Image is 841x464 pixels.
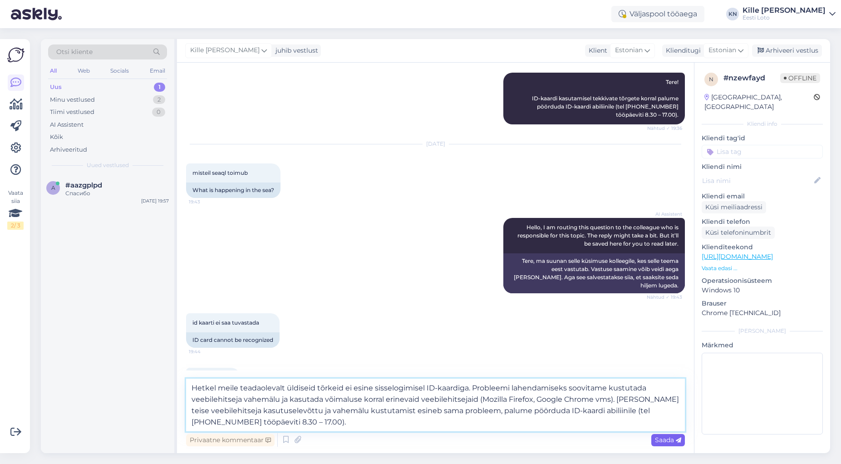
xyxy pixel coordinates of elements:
[702,217,823,227] p: Kliendi telefon
[48,65,59,77] div: All
[50,120,84,129] div: AI Assistent
[141,197,169,204] div: [DATE] 19:57
[186,434,275,446] div: Privaatne kommentaar
[585,46,607,55] div: Klient
[702,327,823,335] div: [PERSON_NAME]
[647,125,682,132] span: Nähtud ✓ 19:36
[702,264,823,272] p: Vaata edasi ...
[702,176,812,186] input: Lisa nimi
[655,436,681,444] span: Saada
[108,65,131,77] div: Socials
[709,76,713,83] span: n
[503,253,685,293] div: Tere, ma suunan selle küsimuse kolleegile, kes selle teema eest vastutab. Vastuse saamine võib ve...
[51,184,55,191] span: a
[702,162,823,172] p: Kliendi nimi
[50,83,62,92] div: Uus
[192,319,259,326] span: id kaarti ei saa tuvastada
[708,45,736,55] span: Estonian
[702,242,823,252] p: Klienditeekond
[702,227,775,239] div: Küsi telefoninumbrit
[743,7,836,21] a: Kille [PERSON_NAME]Eesti Loto
[186,332,280,348] div: ID card cannot be recognized
[517,224,680,247] span: Hello, I am routing this question to the colleague who is responsible for this topic. The reply m...
[702,120,823,128] div: Kliendi info
[702,276,823,286] p: Operatsioonisüsteem
[148,65,167,77] div: Email
[647,294,682,301] span: Nähtud ✓ 19:43
[702,286,823,295] p: Windows 10
[65,189,169,197] div: Спасибо
[752,44,822,57] div: Arhiveeri vestlus
[153,95,165,104] div: 2
[186,379,685,431] textarea: Hetkel meile teadaolevalt üldiseid tõrkeid ei esine sisselogimisel ID-kaardiga. Probleemi lahenda...
[702,308,823,318] p: Chrome [TECHNICAL_ID]
[780,73,820,83] span: Offline
[50,108,94,117] div: Tiimi vestlused
[87,161,129,169] span: Uued vestlused
[611,6,704,22] div: Väljaspool tööaega
[7,222,24,230] div: 2 / 3
[662,46,701,55] div: Klienditugi
[702,252,773,261] a: [URL][DOMAIN_NAME]
[154,83,165,92] div: 1
[743,7,826,14] div: Kille [PERSON_NAME]
[65,181,102,189] span: #aazgplpd
[50,145,87,154] div: Arhiveeritud
[192,169,248,176] span: misteil seaql toimub
[532,79,680,118] span: Tere! ID-kaardi kasutamisel tekkivate tõrgete korral palume pöörduda ID-kaardi abiliinile (tel [P...
[702,192,823,201] p: Kliendi email
[189,348,223,355] span: 19:44
[152,108,165,117] div: 0
[615,45,643,55] span: Estonian
[702,145,823,158] input: Lisa tag
[189,198,223,205] span: 19:43
[50,133,63,142] div: Kõik
[272,46,318,55] div: juhib vestlust
[186,183,280,198] div: What is happening in the sea?
[648,211,682,217] span: AI Assistent
[76,65,92,77] div: Web
[7,46,25,64] img: Askly Logo
[186,140,685,148] div: [DATE]
[704,93,814,112] div: [GEOGRAPHIC_DATA], [GEOGRAPHIC_DATA]
[7,189,24,230] div: Vaata siia
[723,73,780,84] div: # nzewfayd
[702,201,766,213] div: Küsi meiliaadressi
[743,14,826,21] div: Eesti Loto
[726,8,739,20] div: KN
[190,45,260,55] span: Kille [PERSON_NAME]
[702,341,823,350] p: Märkmed
[702,133,823,143] p: Kliendi tag'id
[56,47,93,57] span: Otsi kliente
[50,95,95,104] div: Minu vestlused
[702,299,823,308] p: Brauser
